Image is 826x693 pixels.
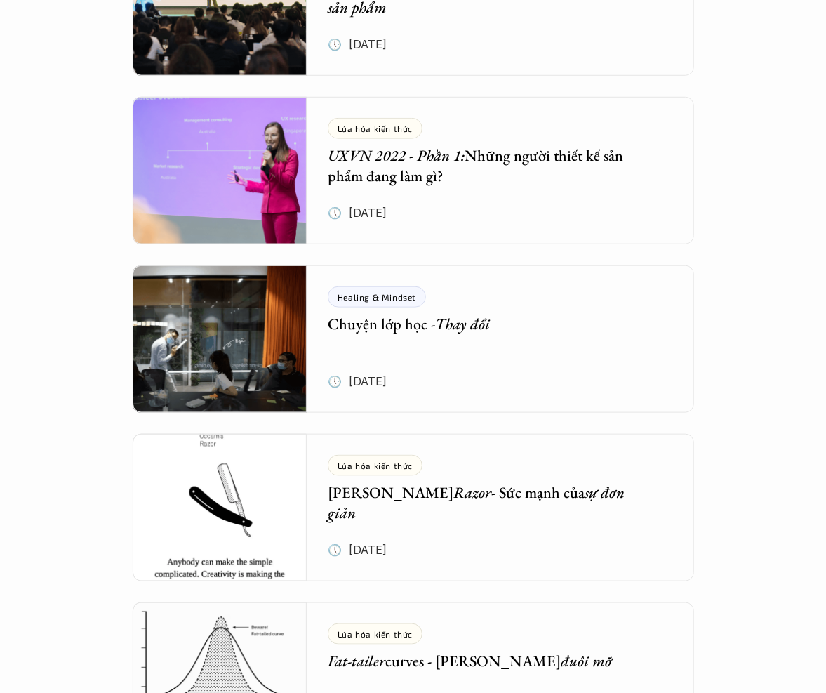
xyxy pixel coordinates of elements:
[435,314,490,334] em: Thay đổi
[133,265,694,413] a: Healing & MindsetChuyện lớp học -Thay đổi🕔 [DATE]
[328,315,652,335] h5: Chuyện lớp học -
[338,292,416,302] p: Healing & Mindset
[133,97,694,244] a: Lúa hóa kiến thứcUXVN 2022 - Phần 1:Những người thiết kế sản phẩm đang làm gì?🕔 [DATE]
[338,124,413,133] p: Lúa hóa kiến thức
[328,34,387,55] p: 🕔 [DATE]
[133,434,694,581] a: Lúa hóa kiến thức[PERSON_NAME]Razor- Sức mạnh củasự đơn giản🕔 [DATE]
[453,482,491,503] em: Razor
[338,461,413,470] p: Lúa hóa kiến thức
[328,651,385,671] em: Fat-tailer
[338,629,413,639] p: Lúa hóa kiến thức
[328,371,387,392] p: 🕔 [DATE]
[328,652,652,672] h5: curves - [PERSON_NAME]
[328,483,652,523] h5: [PERSON_NAME] - Sức mạnh của
[328,202,387,223] p: 🕔 [DATE]
[328,145,465,166] em: UXVN 2022 - Phần 1:
[328,482,628,523] em: sự đơn giản
[561,651,612,671] em: đuôi mỡ
[328,146,652,186] h5: Những người thiết kế sản phẩm đang làm gì?
[328,539,387,560] p: 🕔 [DATE]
